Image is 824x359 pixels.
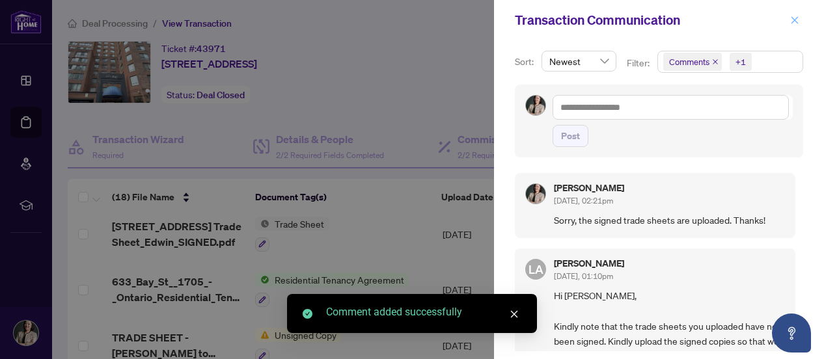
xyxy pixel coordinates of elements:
[554,196,613,206] span: [DATE], 02:21pm
[526,96,545,115] img: Profile Icon
[554,259,624,268] h5: [PERSON_NAME]
[549,51,609,71] span: Newest
[303,309,312,319] span: check-circle
[507,307,521,321] a: Close
[735,55,746,68] div: +1
[510,310,519,319] span: close
[526,184,545,204] img: Profile Icon
[627,56,652,70] p: Filter:
[712,59,719,65] span: close
[663,53,722,71] span: Comments
[669,55,709,68] span: Comments
[554,213,785,228] span: Sorry, the signed trade sheets are uploaded. Thanks!
[772,313,811,352] button: Open asap
[515,10,786,30] div: Transaction Communication
[515,55,536,69] p: Sort:
[529,260,543,278] span: LA
[554,183,624,193] h5: [PERSON_NAME]
[790,16,799,25] span: close
[326,304,521,320] div: Comment added successfully
[554,271,613,281] span: [DATE], 01:10pm
[553,125,588,147] button: Post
